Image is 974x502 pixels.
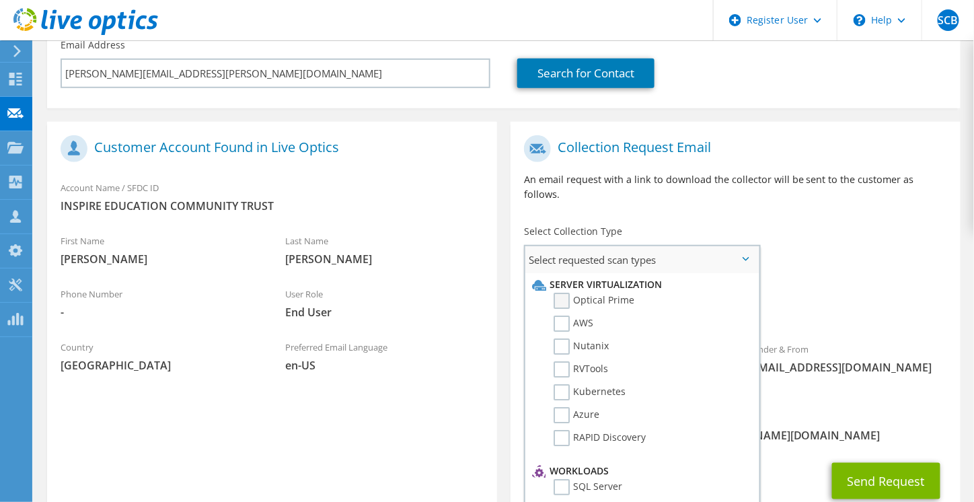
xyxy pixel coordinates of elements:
[47,227,272,273] div: First Name
[285,358,483,373] span: en-US
[511,403,961,450] div: CC & Reply To
[524,135,940,162] h1: Collection Request Email
[61,199,484,213] span: INSPIRE EDUCATION COMMUNITY TRUST
[272,333,496,380] div: Preferred Email Language
[47,280,272,326] div: Phone Number
[554,316,593,332] label: AWS
[735,335,960,382] div: Sender & From
[61,358,258,373] span: [GEOGRAPHIC_DATA]
[524,172,947,202] p: An email request with a link to download the collector will be sent to the customer as follows.
[272,227,496,273] div: Last Name
[272,280,496,326] div: User Role
[61,135,477,162] h1: Customer Account Found in Live Optics
[554,384,626,400] label: Kubernetes
[524,225,622,238] label: Select Collection Type
[517,59,654,88] a: Search for Contact
[525,246,759,273] span: Select requested scan types
[554,479,622,495] label: SQL Server
[529,463,752,479] li: Workloads
[938,9,959,31] span: SCB
[511,335,735,396] div: To
[61,38,125,52] label: Email Address
[854,14,866,26] svg: \n
[832,463,940,499] button: Send Request
[47,174,497,220] div: Account Name / SFDC ID
[554,430,646,446] label: RAPID Discovery
[61,252,258,266] span: [PERSON_NAME]
[285,305,483,320] span: End User
[554,293,634,309] label: Optical Prime
[554,338,609,355] label: Nutanix
[554,407,599,423] label: Azure
[511,279,961,328] div: Requested Collections
[47,333,272,380] div: Country
[529,277,752,293] li: Server Virtualization
[61,305,258,320] span: -
[749,360,946,375] span: [EMAIL_ADDRESS][DOMAIN_NAME]
[285,252,483,266] span: [PERSON_NAME]
[554,361,608,378] label: RVTools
